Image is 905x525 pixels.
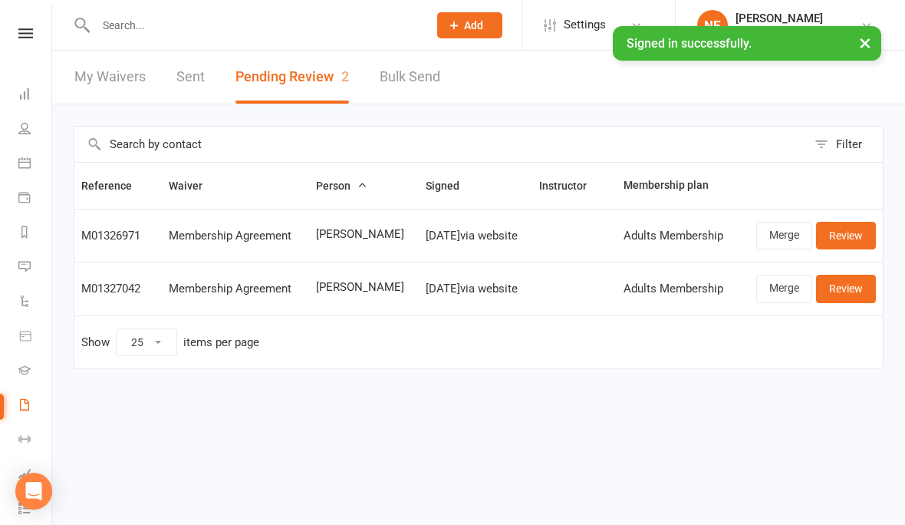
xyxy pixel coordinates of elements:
[183,336,259,349] div: items per page
[736,12,823,25] div: [PERSON_NAME]
[81,180,149,192] span: Reference
[756,222,812,249] a: Merge
[341,68,349,84] span: 2
[235,51,349,104] button: Pending Review2
[756,275,812,302] a: Merge
[624,229,732,243] div: Adults Membership
[169,282,302,296] div: Membership Agreement
[564,8,606,42] span: Settings
[316,177,367,195] button: Person
[81,329,259,356] div: Show
[91,15,417,36] input: Search...
[816,275,876,302] a: Review
[316,228,412,241] span: [PERSON_NAME]
[18,320,53,355] a: Product Sales
[697,10,728,41] div: NE
[74,127,807,162] input: Search by contact
[169,180,219,192] span: Waiver
[74,51,146,104] a: My Waivers
[81,177,149,195] button: Reference
[18,182,53,216] a: Payments
[316,281,412,294] span: [PERSON_NAME]
[81,282,155,296] div: M01327042
[176,51,205,104] a: Sent
[15,473,52,510] div: Open Intercom Messenger
[437,12,502,38] button: Add
[426,282,526,296] div: [DATE] via website
[851,26,879,59] button: ×
[169,229,302,243] div: Membership Agreement
[807,127,883,162] button: Filter
[627,36,752,51] span: Signed in successfully.
[464,19,483,31] span: Add
[18,113,53,147] a: People
[426,177,476,195] button: Signed
[380,51,440,104] a: Bulk Send
[18,147,53,182] a: Calendar
[836,135,862,154] div: Filter
[736,25,823,39] div: The Grappling Lab
[816,222,876,249] a: Review
[169,177,219,195] button: Waiver
[426,180,476,192] span: Signed
[18,458,53,493] a: Assessments
[426,229,526,243] div: [DATE] via website
[81,229,155,243] div: M01326971
[539,180,604,192] span: Instructor
[18,78,53,113] a: Dashboard
[18,216,53,251] a: Reports
[539,177,604,195] button: Instructor
[624,282,732,296] div: Adults Membership
[617,163,739,209] th: Membership plan
[316,180,367,192] span: Person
